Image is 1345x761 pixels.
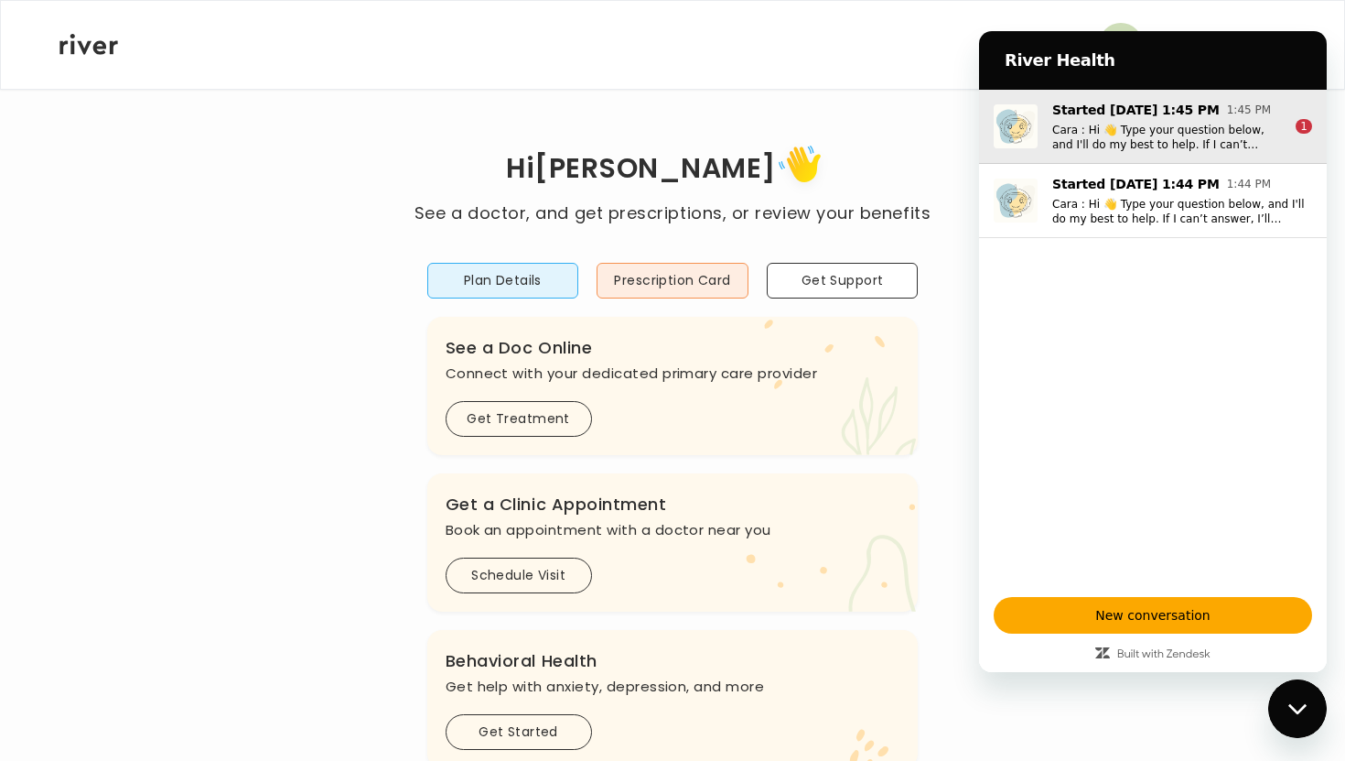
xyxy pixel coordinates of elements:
[1099,23,1286,67] button: user avatar[PERSON_NAME]
[414,139,931,201] h1: Hi [PERSON_NAME]
[446,517,900,543] p: Book an appointment with a doctor near you
[446,558,592,593] button: Schedule Visit
[597,263,748,299] button: Prescription Card
[446,361,900,386] p: Connect with your dedicated primary care provider
[446,714,592,750] button: Get Started
[1099,23,1143,67] img: user avatar
[446,648,900,674] h3: Behavioral Health
[414,201,931,226] p: See a doctor, and get prescriptions, or review your benefits
[446,492,900,517] h3: Get a Clinic Appointment
[446,335,900,361] h3: See a Doc Online
[767,263,919,299] button: Get Support
[427,263,579,299] button: Plan Details
[1268,679,1327,738] iframe: Button to launch messaging window, 1 unread message
[446,674,900,700] p: Get help with anxiety, depression, and more
[446,401,592,437] button: Get Treatment
[979,31,1327,672] iframe: To enrich screen reader interactions, please activate Accessibility in Grammarly extension settings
